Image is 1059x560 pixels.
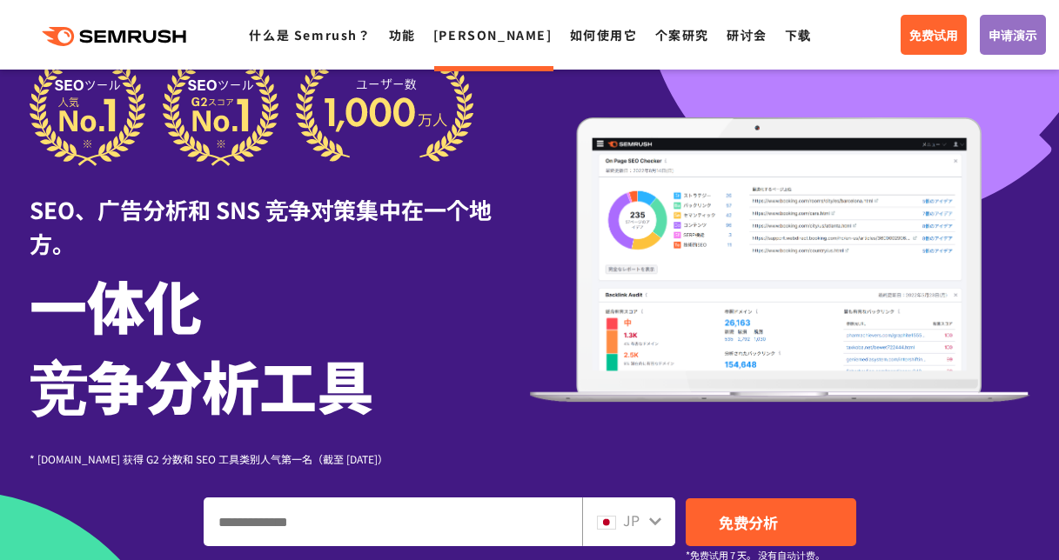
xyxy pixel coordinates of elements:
[389,26,416,43] a: 功能
[570,26,638,43] a: 如何使用它
[727,26,767,43] a: 研讨会
[655,26,709,43] a: 个案研究
[433,26,553,43] a: [PERSON_NAME]
[249,26,371,43] a: 什么是 Semrush？
[719,511,778,533] span: 免费分析
[785,26,812,43] a: 下载
[30,264,530,424] h1: 一体化 竞争分析工具
[980,15,1046,55] a: 申请演示
[989,25,1037,44] span: 申请演示
[30,166,530,260] div: SEO、广告分析和 SNS 竞争对策集中在一个地方。
[204,498,581,545] input: 输入您的域名、关键字或网址
[623,510,640,530] span: JP
[30,450,530,467] div: * [DOMAIN_NAME] 获得 G2 分数和 SEO 工具类别人气第一名（截至 [DATE]）
[909,25,958,44] span: 免费试用
[901,15,967,55] a: 免费试用
[686,498,856,546] a: 免费分析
